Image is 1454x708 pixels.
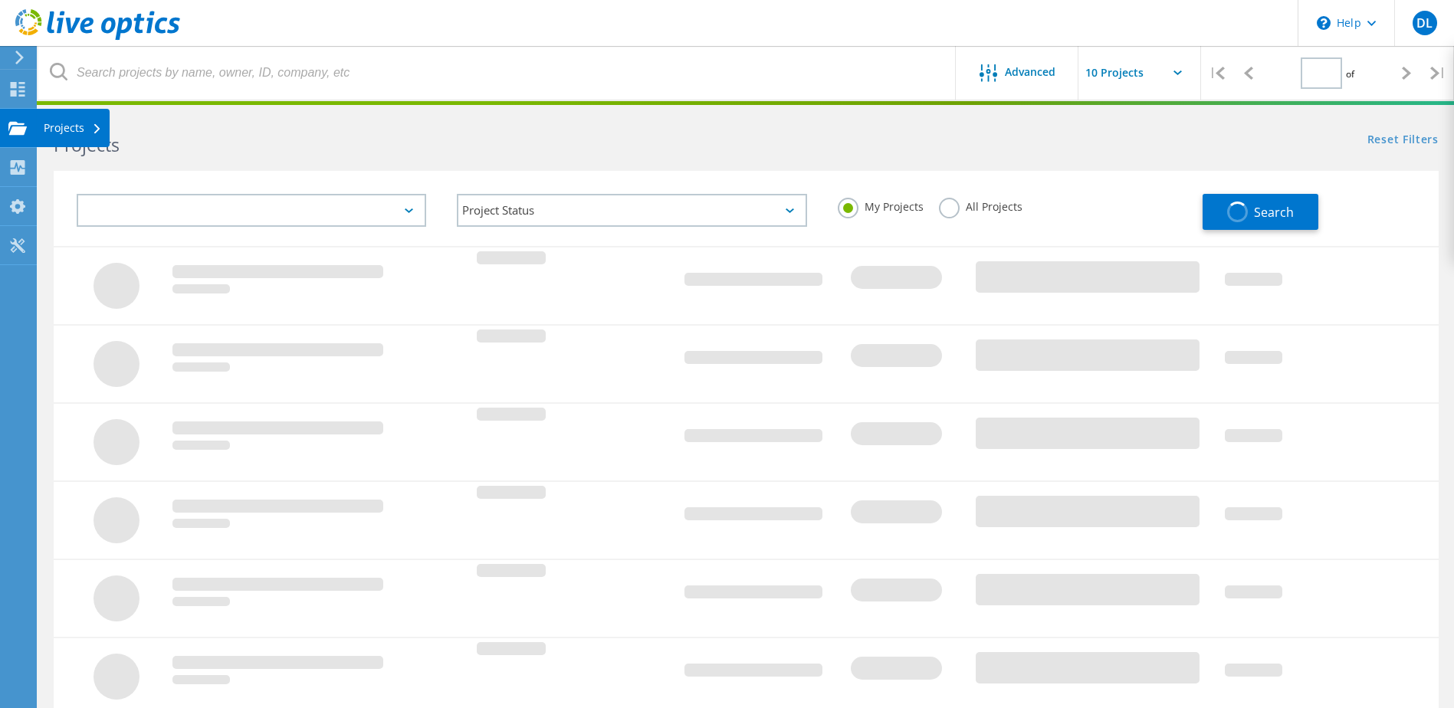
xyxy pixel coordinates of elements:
[1201,46,1232,100] div: |
[15,32,180,43] a: Live Optics Dashboard
[1254,204,1294,221] span: Search
[38,46,957,100] input: Search projects by name, owner, ID, company, etc
[1317,16,1331,30] svg: \n
[44,123,102,133] div: Projects
[1416,17,1433,29] span: DL
[1005,67,1055,77] span: Advanced
[1423,46,1454,100] div: |
[457,194,806,227] div: Project Status
[1203,194,1318,230] button: Search
[838,198,924,212] label: My Projects
[1346,67,1354,80] span: of
[939,198,1022,212] label: All Projects
[1367,134,1439,147] a: Reset Filters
